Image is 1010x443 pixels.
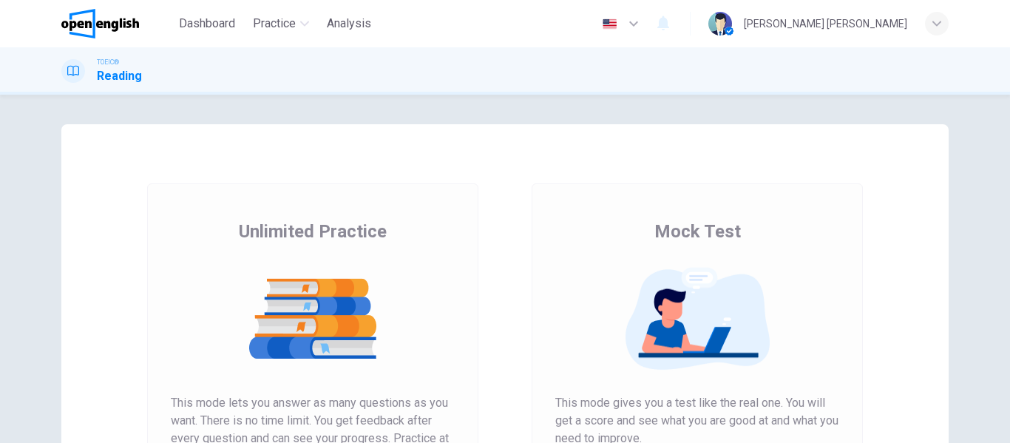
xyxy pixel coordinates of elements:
span: Practice [253,15,296,33]
button: Analysis [321,10,377,37]
span: Unlimited Practice [239,220,387,243]
img: Profile picture [708,12,732,35]
button: Practice [247,10,315,37]
div: [PERSON_NAME] [PERSON_NAME] [744,15,907,33]
button: Dashboard [173,10,241,37]
span: Analysis [327,15,371,33]
img: en [600,18,619,30]
h1: Reading [97,67,142,85]
span: Dashboard [179,15,235,33]
span: TOEIC® [97,57,119,67]
a: OpenEnglish logo [61,9,173,38]
span: Mock Test [654,220,741,243]
img: OpenEnglish logo [61,9,139,38]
